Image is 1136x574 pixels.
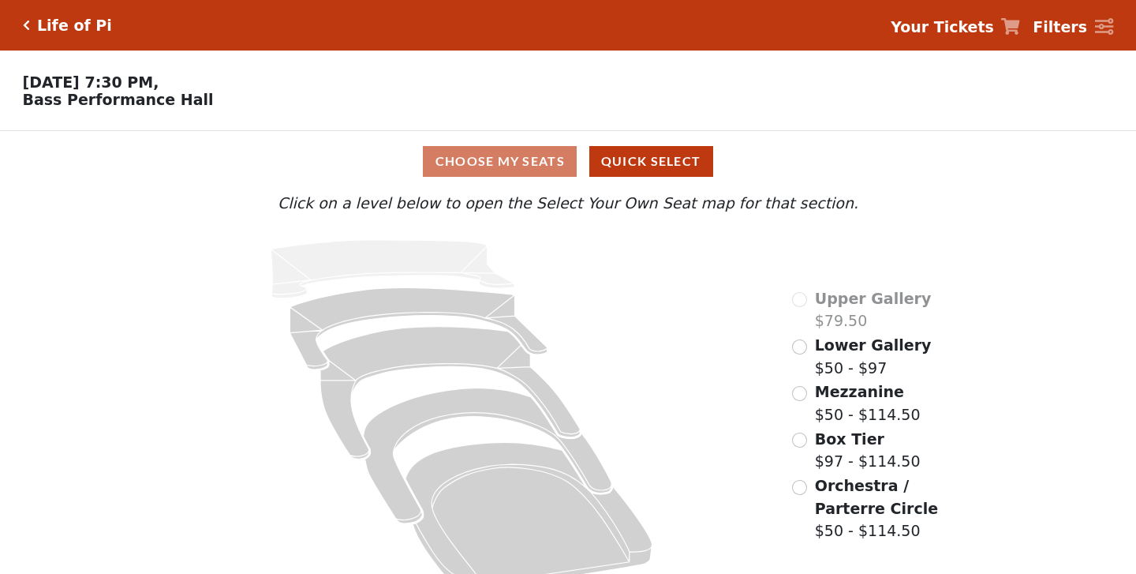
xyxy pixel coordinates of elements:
label: $79.50 [815,287,932,332]
p: Click on a level below to open the Select Your Own Seat map for that section. [153,192,983,215]
span: Lower Gallery [815,336,932,354]
label: $50 - $114.50 [815,381,921,426]
span: Box Tier [815,430,884,448]
span: Orchestra / Parterre Circle [815,477,938,517]
button: Quick Select [589,146,713,177]
a: Click here to go back to filters [23,20,30,31]
label: $97 - $114.50 [815,428,921,473]
path: Upper Gallery - Seats Available: 0 [271,240,514,298]
span: Upper Gallery [815,290,932,307]
path: Lower Gallery - Seats Available: 167 [290,288,547,370]
label: $50 - $97 [815,334,932,379]
strong: Your Tickets [891,18,994,36]
a: Filters [1033,16,1113,39]
span: Mezzanine [815,383,904,400]
a: Your Tickets [891,16,1020,39]
strong: Filters [1033,18,1087,36]
h5: Life of Pi [37,17,112,35]
label: $50 - $114.50 [815,475,983,542]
